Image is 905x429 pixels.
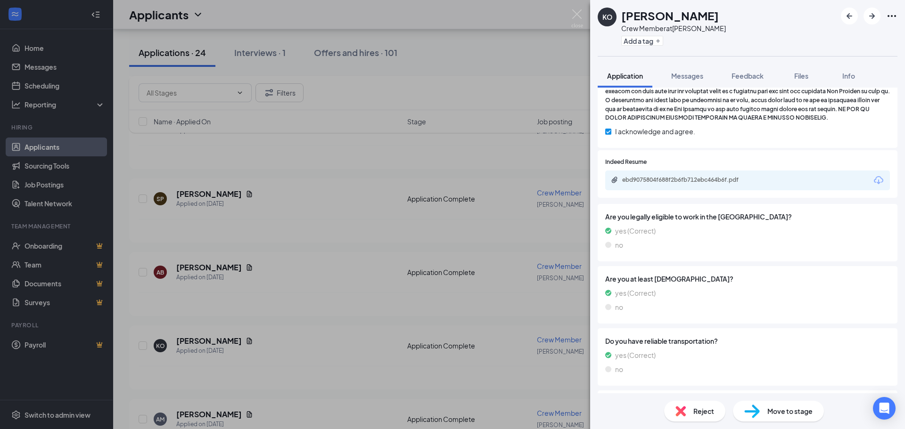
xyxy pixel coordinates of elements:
[621,8,719,24] h1: [PERSON_NAME]
[605,158,647,167] span: Indeed Resume
[671,72,703,80] span: Messages
[844,10,855,22] svg: ArrowLeftNew
[886,10,897,22] svg: Ellipses
[621,24,726,33] div: Crew Member at [PERSON_NAME]
[605,336,890,346] span: Do you have reliable transportation?
[607,72,643,80] span: Application
[615,288,656,298] span: yes (Correct)
[605,274,890,284] span: Are you at least [DEMOGRAPHIC_DATA]?
[842,72,855,80] span: Info
[615,364,623,374] span: no
[615,350,656,360] span: yes (Correct)
[794,72,808,80] span: Files
[655,38,661,44] svg: Plus
[841,8,858,24] button: ArrowLeftNew
[615,126,695,137] span: I acknowledge and agree.
[615,302,623,312] span: no
[873,175,884,186] svg: Download
[615,240,623,250] span: no
[611,176,618,184] svg: Paperclip
[615,226,656,236] span: yes (Correct)
[622,176,754,184] div: ebd9075804f688f2b6fb712ebc464b6f.pdf
[732,72,764,80] span: Feedback
[864,8,880,24] button: ArrowRight
[866,10,878,22] svg: ArrowRight
[693,406,714,416] span: Reject
[621,36,663,46] button: PlusAdd a tag
[611,176,764,185] a: Paperclipebd9075804f688f2b6fb712ebc464b6f.pdf
[873,397,896,420] div: Open Intercom Messenger
[602,12,612,22] div: KO
[605,211,890,222] span: Are you legally eligible to work in the [GEOGRAPHIC_DATA]?
[767,406,813,416] span: Move to stage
